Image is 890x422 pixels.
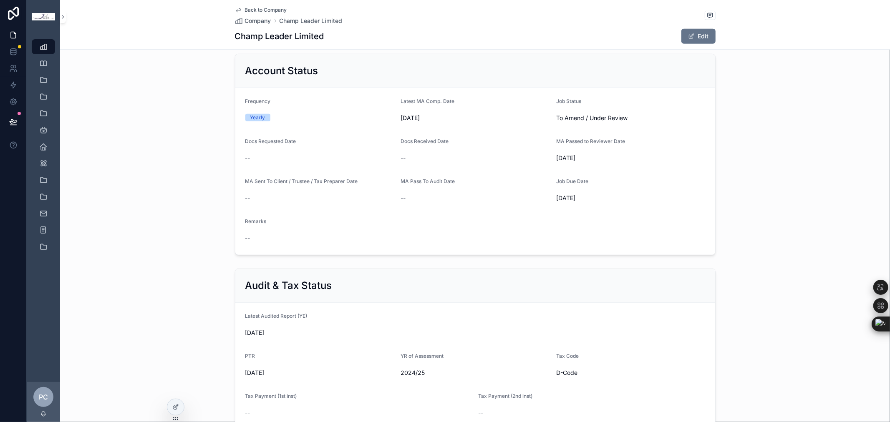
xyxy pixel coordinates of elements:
span: PTR [245,353,255,359]
button: Edit [681,29,716,44]
span: 2024/25 [401,369,550,377]
span: Latest MA Comp. Date [401,98,454,104]
span: Back to Company [245,7,287,13]
span: Job Status [556,98,581,104]
a: Company [235,17,271,25]
span: Latest Audited Report (YE) [245,313,308,319]
span: MA Sent To Client / Trustee / Tax Preparer Date [245,178,358,184]
span: [DATE] [556,194,705,202]
span: -- [478,409,483,417]
span: Tax Payment (2nd inst) [478,393,532,399]
span: [DATE] [245,369,394,377]
span: -- [245,194,250,202]
span: Remarks [245,218,267,224]
span: Tax Payment (1st inst) [245,393,297,399]
span: -- [401,154,406,162]
span: [DATE] [245,329,705,337]
div: scrollable content [27,33,60,265]
h2: Audit & Tax Status [245,279,332,292]
span: PC [39,392,48,402]
span: -- [245,154,250,162]
span: Docs Received Date [401,138,449,144]
h1: Champ Leader Limited [235,30,324,42]
span: Tax Code [556,353,579,359]
span: Docs Requested Date [245,138,296,144]
span: Company [245,17,271,25]
span: -- [401,194,406,202]
span: D-Code [556,369,577,377]
span: -- [245,234,250,242]
img: App logo [32,13,55,21]
div: Yearly [250,114,265,121]
span: MA Pass To Audit Date [401,178,455,184]
span: -- [245,409,250,417]
span: To Amend / Under Review [556,114,628,122]
span: MA Passed to Reviewer Date [556,138,625,144]
span: [DATE] [556,154,705,162]
span: Job Due Date [556,178,588,184]
span: Frequency [245,98,271,104]
a: Champ Leader Limited [280,17,343,25]
span: YR of Assessment [401,353,444,359]
a: Back to Company [235,7,287,13]
h2: Account Status [245,64,318,78]
span: [DATE] [401,114,550,122]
